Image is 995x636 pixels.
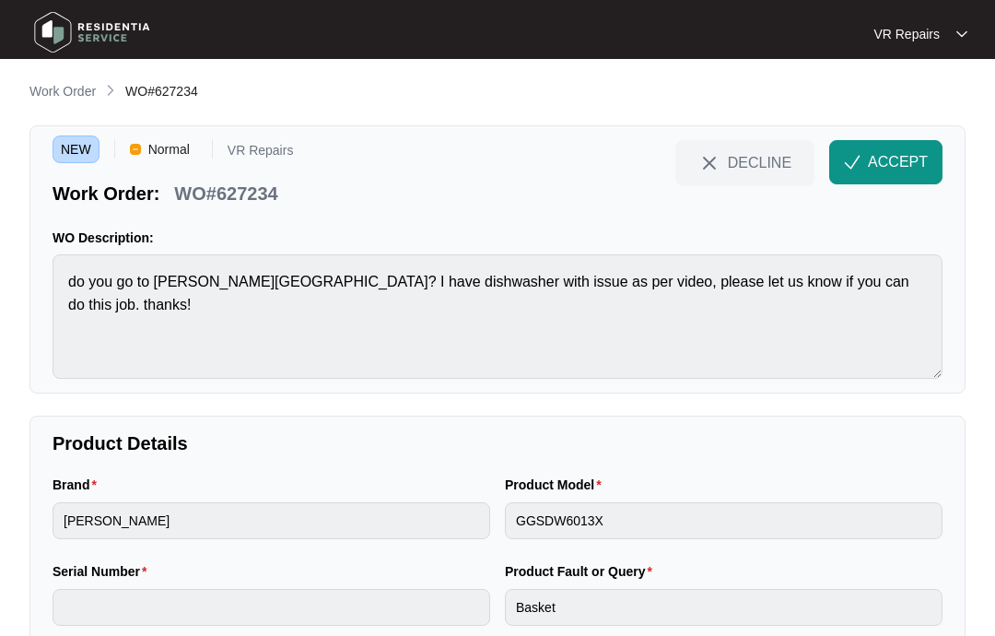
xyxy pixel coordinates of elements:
img: check-Icon [844,154,860,171]
p: Work Order [29,82,96,100]
p: WO#627234 [174,181,277,206]
label: Product Fault or Query [505,562,660,581]
img: dropdown arrow [956,29,967,39]
p: WO Description: [53,229,942,247]
p: Work Order: [53,181,159,206]
p: Product Details [53,430,942,456]
p: VR Repairs [228,144,294,163]
a: Work Order [26,82,99,102]
p: VR Repairs [873,25,940,43]
label: Product Model [505,476,609,494]
button: check-IconACCEPT [829,140,942,184]
button: close-IconDECLINE [675,140,814,184]
span: DECLINE [728,152,791,172]
label: Brand [53,476,104,494]
span: WO#627234 [125,84,198,99]
span: Normal [141,135,197,163]
img: residentia service logo [28,5,157,60]
img: Vercel Logo [130,144,141,155]
input: Serial Number [53,589,490,626]
input: Product Fault or Query [505,589,942,626]
input: Brand [53,502,490,539]
img: close-Icon [698,152,720,174]
span: NEW [53,135,99,163]
label: Serial Number [53,562,154,581]
span: ACCEPT [868,151,928,173]
input: Product Model [505,502,942,539]
img: chevron-right [103,83,118,98]
textarea: do you go to [PERSON_NAME][GEOGRAPHIC_DATA]? I have dishwasher with issue as per video, please le... [53,254,942,379]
